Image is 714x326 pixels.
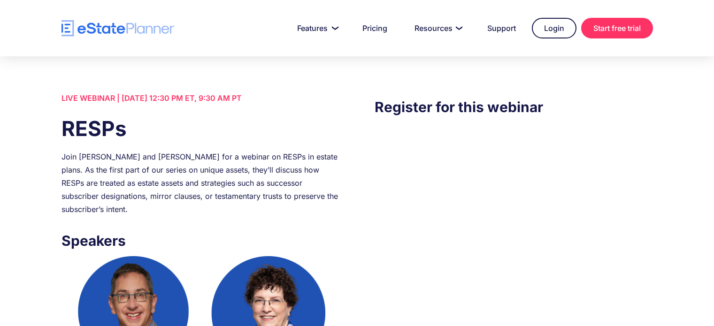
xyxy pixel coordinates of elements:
a: Support [476,19,527,38]
a: Resources [403,19,471,38]
a: Start free trial [581,18,653,38]
div: LIVE WEBINAR | [DATE] 12:30 PM ET, 9:30 AM PT [61,91,339,105]
a: Features [286,19,346,38]
h3: Register for this webinar [375,96,653,118]
div: Join [PERSON_NAME] and [PERSON_NAME] for a webinar on RESPs in estate plans. As the first part of... [61,150,339,216]
a: Pricing [351,19,399,38]
a: Login [532,18,576,38]
h1: RESPs [61,114,339,143]
iframe: Form 0 [375,136,653,207]
a: home [61,20,174,37]
h3: Speakers [61,230,339,251]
